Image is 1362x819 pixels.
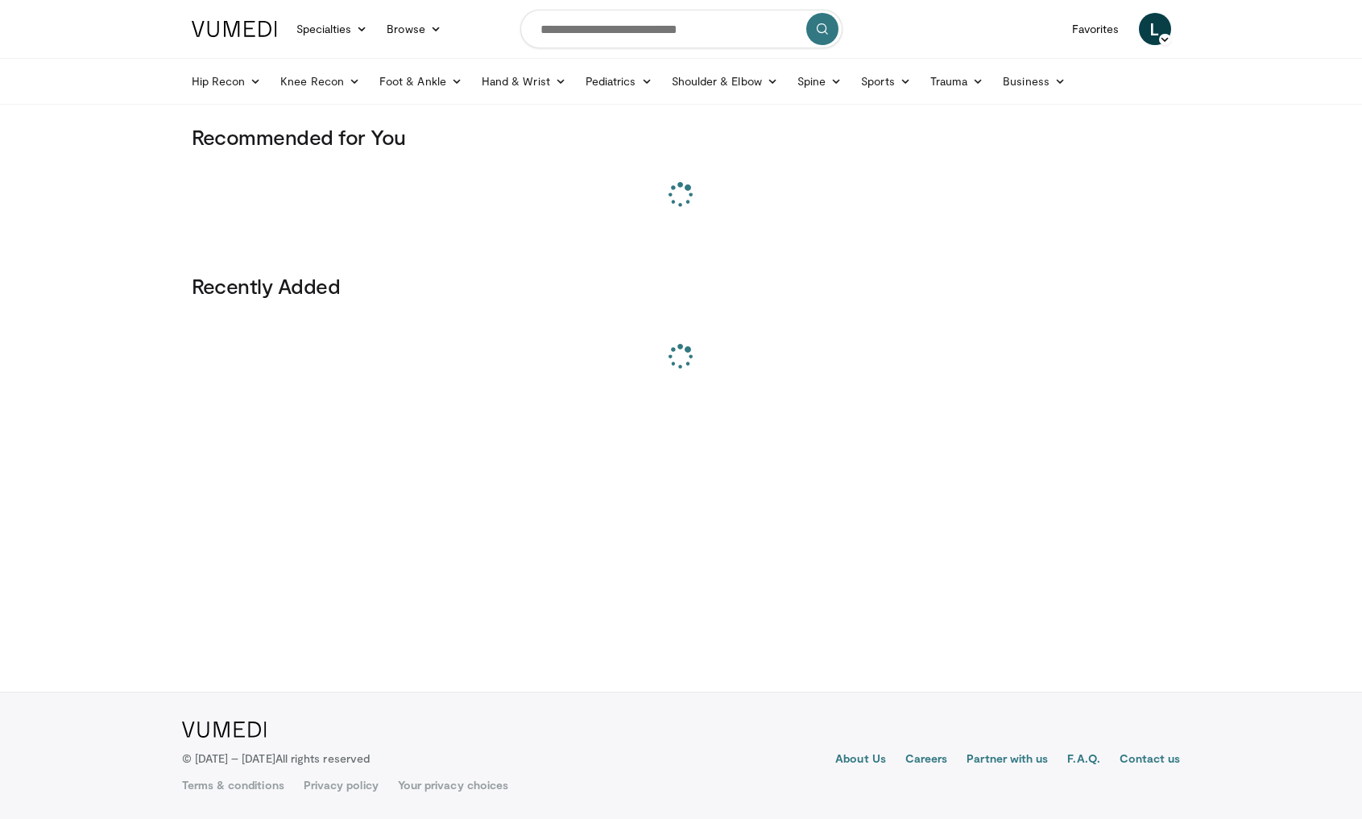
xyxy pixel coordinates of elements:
[377,13,451,45] a: Browse
[271,65,370,97] a: Knee Recon
[662,65,788,97] a: Shoulder & Elbow
[921,65,994,97] a: Trauma
[905,751,948,770] a: Careers
[472,65,576,97] a: Hand & Wrist
[182,65,271,97] a: Hip Recon
[287,13,378,45] a: Specialties
[304,777,379,793] a: Privacy policy
[182,777,284,793] a: Terms & conditions
[835,751,886,770] a: About Us
[993,65,1075,97] a: Business
[1067,751,1099,770] a: F.A.Q.
[192,273,1171,299] h3: Recently Added
[275,751,370,765] span: All rights reserved
[1139,13,1171,45] a: L
[788,65,851,97] a: Spine
[182,751,371,767] p: © [DATE] – [DATE]
[1062,13,1129,45] a: Favorites
[576,65,662,97] a: Pediatrics
[192,124,1171,150] h3: Recommended for You
[1120,751,1181,770] a: Contact us
[182,722,267,738] img: VuMedi Logo
[398,777,508,793] a: Your privacy choices
[192,21,277,37] img: VuMedi Logo
[851,65,921,97] a: Sports
[520,10,842,48] input: Search topics, interventions
[967,751,1048,770] a: Partner with us
[370,65,472,97] a: Foot & Ankle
